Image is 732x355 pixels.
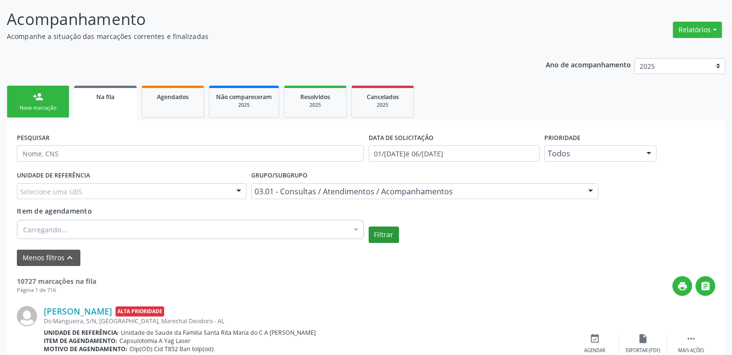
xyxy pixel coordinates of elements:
[17,286,96,294] div: Página 1 de 716
[157,93,189,101] span: Agendados
[367,93,399,101] span: Cancelados
[33,91,43,102] div: person_add
[96,93,115,101] span: Na fila
[7,31,510,41] p: Acompanhe a situação das marcações correntes e finalizadas
[17,250,80,266] button: Menos filtroskeyboard_arrow_up
[44,345,128,353] b: Motivo de agendamento:
[216,101,272,109] div: 2025
[673,22,722,38] button: Relatórios
[44,306,112,317] a: [PERSON_NAME]
[44,329,119,337] b: Unidade de referência:
[20,187,82,197] span: Selecione uma UBS
[369,130,434,145] label: DATA DE SOLICITAÇÃO
[121,329,316,337] span: Unidade de Saude da Familia Santa Rita Maria do C A [PERSON_NAME]
[548,149,637,158] span: Todos
[638,333,648,344] i: insert_drive_file
[695,276,715,296] button: 
[7,7,510,31] p: Acompanhamento
[129,345,214,353] span: Olp(OD) Cid T852 Ban tolp(od)
[255,187,578,196] span: 03.01 - Consultas / Atendimentos / Acompanhamentos
[251,168,308,183] label: Grupo/Subgrupo
[291,101,339,109] div: 2025
[17,130,50,145] label: PESQUISAR
[44,337,117,345] b: Item de agendamento:
[359,101,407,109] div: 2025
[369,227,399,243] button: Filtrar
[626,347,660,354] div: Exportar (PDF)
[216,93,272,101] span: Não compareceram
[17,306,37,326] img: img
[14,104,62,112] div: Nova marcação
[17,145,364,162] input: Nome, CNS
[300,93,330,101] span: Resolvidos
[17,277,96,286] strong: 10727 marcações na fila
[544,130,580,145] label: Prioridade
[64,253,75,263] i: keyboard_arrow_up
[677,281,688,292] i: print
[23,225,67,235] span: Carregando...
[678,347,704,354] div: Mais ações
[590,333,600,344] i: event_available
[369,145,539,162] input: Selecione um intervalo
[17,206,92,216] span: Item de agendamento
[119,337,191,345] span: Capsulotomia A Yag Laser
[546,58,631,70] p: Ano de acompanhamento
[17,168,90,183] label: UNIDADE DE REFERÊNCIA
[686,333,696,344] i: 
[116,306,164,317] span: Alta Prioridade
[700,281,711,292] i: 
[584,347,605,354] div: Agendar
[672,276,692,296] button: print
[44,317,571,325] div: Do Mangueira, S/N, [GEOGRAPHIC_DATA], Marechal Deodoro - AL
